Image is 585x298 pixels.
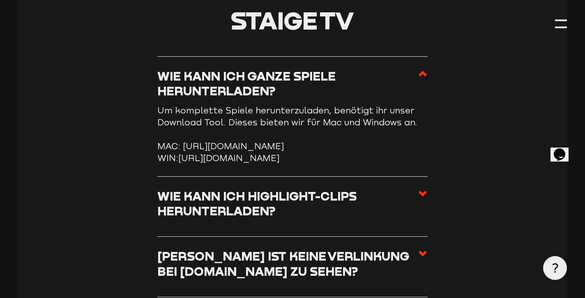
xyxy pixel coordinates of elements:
[157,152,427,164] li: WIN:
[231,5,354,35] span: Staige TV
[550,137,577,162] iframe: chat widget
[157,189,417,219] h3: Wie kann ich Highlight-Clips herunterladen?
[157,140,427,152] li: MAC: [URL][DOMAIN_NAME]
[157,69,417,99] h3: Wie kann ich ganze Spiele herunterladen?
[157,104,427,128] p: Um komplette Spiele herunterzuladen, benötigt ihr unser Download Tool. Dieses bieten wir für Mac ...
[178,153,279,163] a: [URL][DOMAIN_NAME]
[157,249,417,279] h3: [PERSON_NAME] ist keine Verlinkung bei [DOMAIN_NAME] zu sehen?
